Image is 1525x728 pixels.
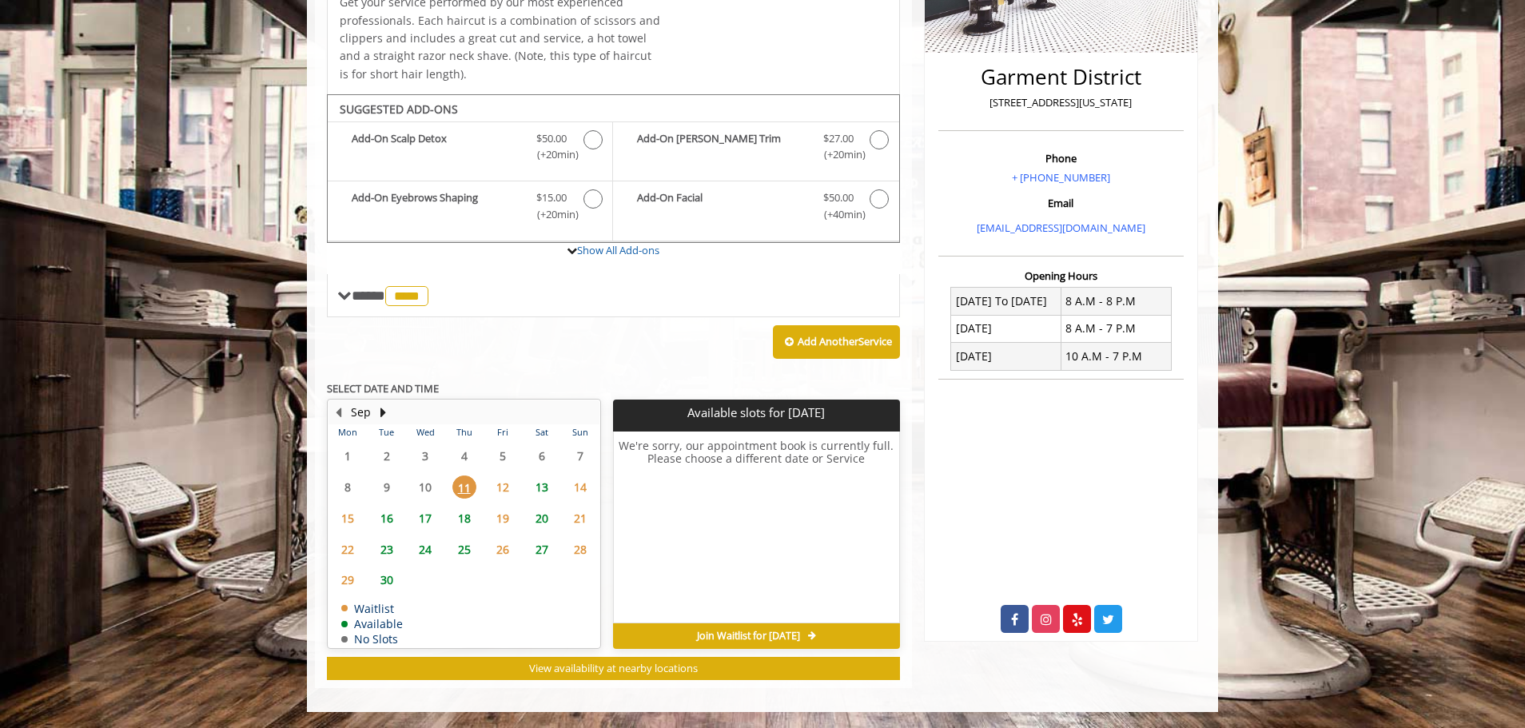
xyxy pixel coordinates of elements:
[491,507,515,530] span: 19
[621,130,890,168] label: Add-On Beard Trim
[619,406,893,420] p: Available slots for [DATE]
[561,534,600,565] td: Select day28
[529,661,698,675] span: View availability at nearby locations
[367,424,405,440] th: Tue
[327,94,900,243] div: The Made Man Senior Barber Haircut Add-onS
[814,206,862,223] span: (+40min )
[376,404,389,421] button: Next Month
[942,66,1180,89] h2: Garment District
[522,424,560,440] th: Sat
[367,564,405,595] td: Select day30
[536,189,567,206] span: $15.00
[341,603,403,615] td: Waitlist
[530,538,554,561] span: 27
[528,146,575,163] span: (+20min )
[637,130,806,164] b: Add-On [PERSON_NAME] Trim
[444,503,483,534] td: Select day18
[336,130,604,168] label: Add-On Scalp Detox
[823,189,854,206] span: $50.00
[328,503,367,534] td: Select day15
[484,471,522,503] td: Select day12
[336,568,360,591] span: 29
[536,130,567,147] span: $50.00
[328,424,367,440] th: Mon
[1061,343,1171,370] td: 10 A.M - 7 P.M
[375,507,399,530] span: 16
[951,315,1061,342] td: [DATE]
[561,503,600,534] td: Select day21
[568,538,592,561] span: 28
[328,564,367,595] td: Select day29
[522,503,560,534] td: Select day20
[1012,170,1110,185] a: + [PHONE_NUMBER]
[561,471,600,503] td: Select day14
[341,618,403,630] td: Available
[375,568,399,591] span: 30
[614,440,898,617] h6: We're sorry, our appointment book is currently full. Please choose a different date or Service
[375,538,399,561] span: 23
[332,404,344,421] button: Previous Month
[406,424,444,440] th: Wed
[406,534,444,565] td: Select day24
[484,534,522,565] td: Select day26
[444,471,483,503] td: Select day11
[413,507,437,530] span: 17
[491,538,515,561] span: 26
[561,424,600,440] th: Sun
[530,475,554,499] span: 13
[942,153,1180,164] h3: Phone
[452,475,476,499] span: 11
[528,206,575,223] span: (+20min )
[484,503,522,534] td: Select day19
[327,657,900,680] button: View availability at nearby locations
[697,630,800,642] span: Join Waitlist for [DATE]
[327,381,439,396] b: SELECT DATE AND TIME
[823,130,854,147] span: $27.00
[367,503,405,534] td: Select day16
[491,475,515,499] span: 12
[942,197,1180,209] h3: Email
[568,507,592,530] span: 21
[444,534,483,565] td: Select day25
[444,424,483,440] th: Thu
[798,334,892,348] b: Add Another Service
[351,404,371,421] button: Sep
[1061,315,1171,342] td: 8 A.M - 7 P.M
[773,325,900,359] button: Add AnotherService
[367,534,405,565] td: Select day23
[352,189,520,223] b: Add-On Eyebrows Shaping
[336,507,360,530] span: 15
[336,189,604,227] label: Add-On Eyebrows Shaping
[951,343,1061,370] td: [DATE]
[522,534,560,565] td: Select day27
[328,534,367,565] td: Select day22
[938,270,1184,281] h3: Opening Hours
[341,633,403,645] td: No Slots
[814,146,862,163] span: (+20min )
[413,538,437,561] span: 24
[977,221,1145,235] a: [EMAIL_ADDRESS][DOMAIN_NAME]
[352,130,520,164] b: Add-On Scalp Detox
[452,538,476,561] span: 25
[577,243,659,257] a: Show All Add-ons
[942,94,1180,111] p: [STREET_ADDRESS][US_STATE]
[340,101,458,117] b: SUGGESTED ADD-ONS
[452,507,476,530] span: 18
[637,189,806,223] b: Add-On Facial
[1061,288,1171,315] td: 8 A.M - 8 P.M
[621,189,890,227] label: Add-On Facial
[530,507,554,530] span: 20
[568,475,592,499] span: 14
[406,503,444,534] td: Select day17
[336,538,360,561] span: 22
[951,288,1061,315] td: [DATE] To [DATE]
[484,424,522,440] th: Fri
[522,471,560,503] td: Select day13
